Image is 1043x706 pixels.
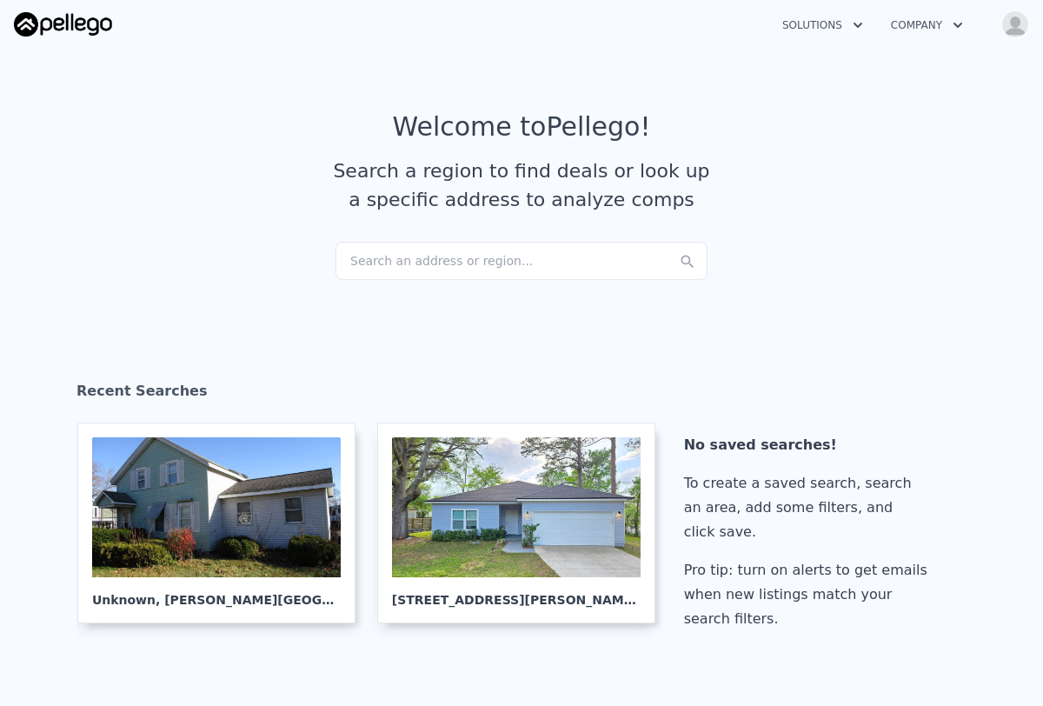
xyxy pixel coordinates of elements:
button: Company [877,10,977,41]
div: Search a region to find deals or look up a specific address to analyze comps [327,157,716,214]
div: [STREET_ADDRESS][PERSON_NAME] , [GEOGRAPHIC_DATA] [392,577,641,609]
div: Search an address or region... [335,242,708,280]
a: Unknown, [PERSON_NAME][GEOGRAPHIC_DATA] [77,423,369,623]
img: avatar [1001,10,1029,38]
div: Welcome to Pellego ! [393,111,651,143]
div: Recent Searches [76,367,967,423]
div: Unknown , [PERSON_NAME][GEOGRAPHIC_DATA] [92,577,341,609]
button: Solutions [768,10,877,41]
a: [STREET_ADDRESS][PERSON_NAME], [GEOGRAPHIC_DATA] [377,423,669,623]
img: Pellego [14,12,112,37]
div: Pro tip: turn on alerts to get emails when new listings match your search filters. [684,558,934,631]
div: No saved searches! [684,433,934,457]
div: To create a saved search, search an area, add some filters, and click save. [684,471,934,544]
